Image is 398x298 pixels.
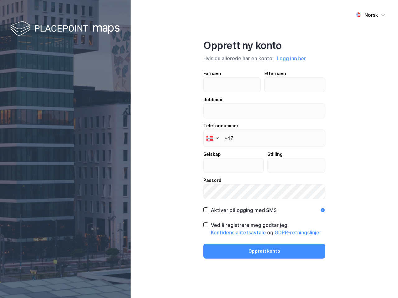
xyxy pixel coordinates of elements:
[11,20,120,38] img: logo-white.f07954bde2210d2a523dddb988cd2aa7.svg
[264,70,326,77] div: Etternavn
[203,70,261,77] div: Fornavn
[203,129,325,147] input: Telefonnummer
[364,11,378,19] div: Norsk
[203,54,325,62] div: Hvis du allerede har en konto:
[203,96,325,103] div: Jobbmail
[267,151,326,158] div: Stilling
[211,206,277,214] div: Aktiver pålogging med SMS
[203,39,325,52] div: Opprett ny konto
[203,151,264,158] div: Selskap
[275,54,308,62] button: Logg inn her
[203,177,325,184] div: Passord
[204,130,221,147] div: Norway: + 47
[203,122,325,129] div: Telefonnummer
[211,221,325,236] div: Ved å registrere meg godtar jeg og
[367,268,398,298] iframe: Chat Widget
[203,244,325,259] button: Opprett konto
